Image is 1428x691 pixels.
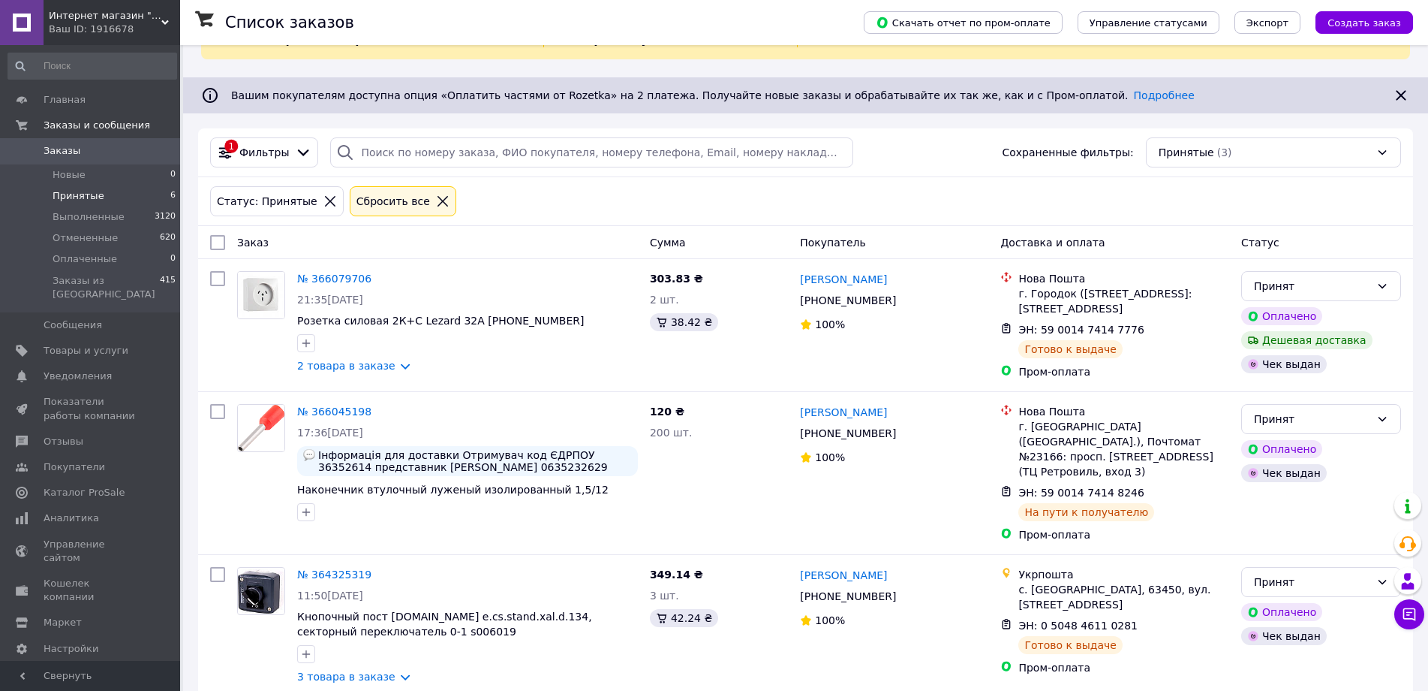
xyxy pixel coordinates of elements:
img: Фото товару [238,569,284,614]
a: Создать заказ [1300,16,1413,28]
span: Отзывы [44,435,83,448]
button: Управление статусами [1078,11,1219,34]
div: Чек выдан [1241,627,1327,645]
span: 100% [815,451,845,463]
div: Чек выдан [1241,464,1327,482]
span: Кошелек компании [44,577,139,604]
button: Скачать отчет по пром-оплате [864,11,1063,34]
a: № 366045198 [297,406,371,418]
span: 349.14 ₴ [650,569,703,581]
div: [PHONE_NUMBER] [797,423,899,444]
span: 0 [170,252,176,266]
span: 200 шт. [650,427,693,439]
div: Укрпошта [1018,567,1229,582]
a: Фото товару [237,404,285,452]
span: ЭН: 0 5048 4611 0281 [1018,620,1138,632]
span: Заказы [44,144,80,158]
span: Кнопочный пост [DOMAIN_NAME] e.cs.stand.xal.d.134, секторный переключатель 0-1 s006019 [297,611,592,638]
img: :speech_balloon: [303,449,315,461]
span: Выполненные [53,210,125,224]
span: ЭН: 59 0014 7414 7776 [1018,324,1144,336]
div: с. [GEOGRAPHIC_DATA], 63450, вул. [STREET_ADDRESS] [1018,582,1229,612]
span: Оплаченные [53,252,117,266]
span: Главная [44,93,86,107]
div: Пром-оплата [1018,527,1229,542]
span: Создать заказ [1327,17,1401,29]
span: Сообщения [44,318,102,332]
h1: Список заказов [225,14,354,32]
span: 303.83 ₴ [650,273,703,285]
span: Экспорт [1246,17,1288,29]
span: Покупатель [800,237,866,249]
span: Настройки [44,642,98,656]
div: Сбросить все [353,193,433,210]
span: Управление сайтом [44,538,139,565]
button: Экспорт [1234,11,1300,34]
div: [PHONE_NUMBER] [797,586,899,607]
button: Создать заказ [1315,11,1413,34]
div: Чек выдан [1241,355,1327,373]
div: Ваш ID: 1916678 [49,23,180,36]
div: 42.24 ₴ [650,609,718,627]
span: Покупатели [44,460,105,474]
button: Чат с покупателем [1394,599,1424,629]
a: Наконечник втулочный луженый изолированный 1,5/12 [297,484,609,496]
a: 2 товара в заказе [297,360,395,372]
a: 3 товара в заказе [297,671,395,683]
div: Нова Пошта [1018,404,1229,419]
a: [PERSON_NAME] [800,272,887,287]
div: Принят [1254,574,1370,590]
input: Поиск по номеру заказа, ФИО покупателя, номеру телефона, Email, номеру накладной [330,137,852,167]
span: 120 ₴ [650,406,684,418]
img: Фото товару [238,405,284,451]
span: 100% [815,318,845,330]
div: Статус: Принятые [214,193,320,210]
span: Управление статусами [1090,17,1207,29]
div: Оплачено [1241,603,1322,621]
span: 620 [160,231,176,245]
a: Розетка силовая 2К+С Lezard 32А [PHONE_NUMBER] [297,315,585,327]
span: 0 [170,168,176,182]
span: Принятые [1159,145,1214,160]
div: Оплачено [1241,440,1322,458]
a: Фото товару [237,567,285,615]
a: № 366079706 [297,273,371,285]
div: г. [GEOGRAPHIC_DATA] ([GEOGRAPHIC_DATA].), Почтомат №23166: просп. [STREET_ADDRESS] (ТЦ Ретровиль... [1018,419,1229,479]
div: Готово к выдаче [1018,636,1122,654]
span: Отмененные [53,231,118,245]
span: 17:36[DATE] [297,427,363,439]
div: На пути к получателю [1018,503,1154,521]
input: Поиск [8,53,177,80]
span: Товары и услуги [44,344,128,358]
img: Фото товару [238,272,284,318]
span: 100% [815,614,845,626]
div: Пром-оплата [1018,660,1229,675]
div: Готово к выдаче [1018,340,1122,358]
span: 3120 [155,210,176,224]
div: Пром-оплата [1018,364,1229,379]
span: 6 [170,189,176,203]
div: Принят [1254,411,1370,427]
span: Уведомления [44,370,112,383]
span: Вашим покупателям доступна опция «Оплатить частями от Rozetka» на 2 платежа. Получайте новые зака... [231,89,1195,101]
span: Заказы и сообщения [44,119,150,132]
a: № 364325319 [297,569,371,581]
div: Дешевая доставка [1241,331,1372,349]
span: Каталог ProSale [44,486,125,499]
span: Аналитика [44,511,99,525]
div: [PHONE_NUMBER] [797,290,899,311]
span: 415 [160,274,176,301]
span: Статус [1241,237,1279,249]
span: ЭН: 59 0014 7414 8246 [1018,487,1144,499]
span: Доставка и оплата [1000,237,1105,249]
span: Фильтры [239,145,289,160]
div: г. Городок ([STREET_ADDRESS]: [STREET_ADDRESS] [1018,286,1229,316]
span: 21:35[DATE] [297,294,363,306]
span: 11:50[DATE] [297,590,363,602]
span: 2 шт. [650,294,679,306]
div: Оплачено [1241,307,1322,325]
div: 38.42 ₴ [650,313,718,331]
span: Скачать отчет по пром-оплате [876,16,1051,29]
